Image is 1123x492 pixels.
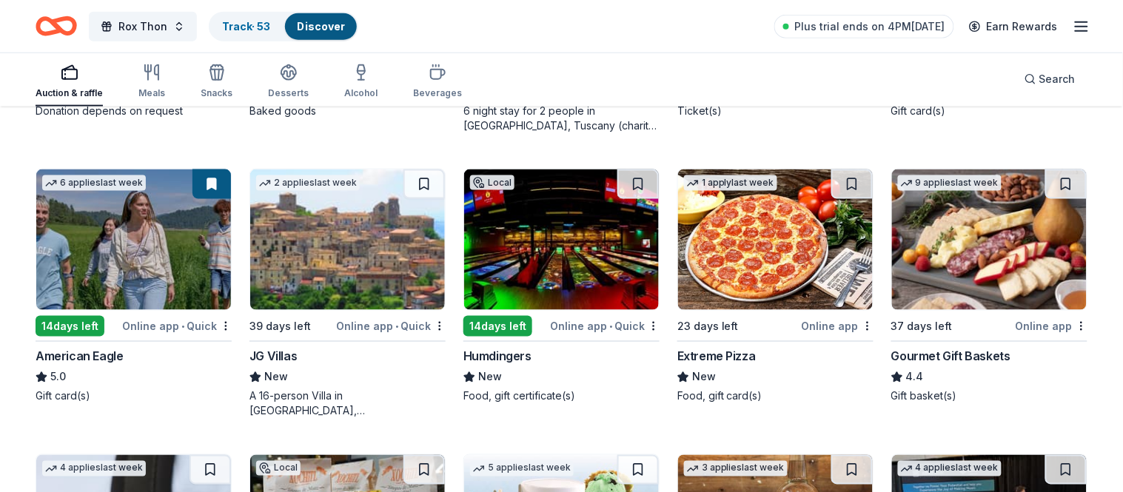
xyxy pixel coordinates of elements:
div: 14 days left [36,316,104,337]
div: 3 applies last week [684,461,788,476]
span: New [264,368,288,386]
img: Image for Extreme Pizza [678,169,873,310]
div: Online app [1016,317,1087,335]
div: 39 days left [249,317,311,335]
a: Image for JG Villas2 applieslast week39 days leftOnline app•QuickJG VillasNewA 16-person Villa in... [249,169,446,419]
div: JG Villas [249,348,297,365]
div: Gourmet Gift Baskets [891,348,1010,365]
button: Auction & raffle [36,58,103,107]
span: Rox Thon [118,18,167,36]
a: Plus trial ends on 4PM[DATE] [774,15,954,38]
a: Earn Rewards [960,13,1067,40]
div: American Eagle [36,348,123,365]
div: Local [470,175,514,190]
a: Image for Extreme Pizza1 applylast week23 days leftOnline appExtreme PizzaNewFood, gift card(s) [677,169,874,404]
button: Alcohol [344,58,378,107]
div: 23 days left [677,317,739,335]
div: Food, gift card(s) [677,389,874,404]
div: 4 applies last week [42,461,146,476]
div: Meals [138,87,165,99]
div: Food, gift certificate(s) [463,389,660,404]
div: Donation depends on request [36,104,232,118]
div: Local [256,461,301,476]
div: Beverages [413,87,462,99]
img: Image for Humdingers [464,169,659,310]
button: Beverages [413,58,462,107]
div: Alcohol [344,87,378,99]
div: 37 days left [891,317,953,335]
div: Online app Quick [122,317,232,335]
div: Online app Quick [336,317,446,335]
div: Desserts [268,87,309,99]
div: 4 applies last week [898,461,1002,476]
img: Image for American Eagle [36,169,231,310]
span: • [395,320,398,332]
div: Online app Quick [550,317,660,335]
div: 14 days left [463,316,532,337]
span: New [478,368,502,386]
button: Snacks [201,58,232,107]
span: New [692,368,716,386]
div: 1 apply last week [684,175,777,191]
div: Gift card(s) [36,389,232,404]
a: Image for Gourmet Gift Baskets9 applieslast week37 days leftOnline appGourmet Gift Baskets4.4Gift... [891,169,1087,404]
a: Home [36,9,77,44]
a: Image for HumdingersLocal14days leftOnline app•QuickHumdingersNewFood, gift certificate(s) [463,169,660,404]
span: Search [1039,70,1076,88]
div: Snacks [201,87,232,99]
span: 4.4 [906,368,924,386]
span: • [181,320,184,332]
a: Discover [297,20,345,33]
div: 6 applies last week [42,175,146,191]
div: 6 night stay for 2 people in [GEOGRAPHIC_DATA], Tuscany (charity rate is $1380; retails at $2200;... [463,104,660,133]
div: Gift basket(s) [891,389,1087,404]
div: Gift card(s) [891,104,1087,118]
button: Desserts [268,58,309,107]
div: Auction & raffle [36,87,103,99]
img: Image for Gourmet Gift Baskets [892,169,1087,310]
div: Baked goods [249,104,446,118]
span: Plus trial ends on 4PM[DATE] [795,18,945,36]
div: Ticket(s) [677,104,874,118]
div: Extreme Pizza [677,348,756,365]
div: Humdingers [463,348,532,365]
button: Rox Thon [89,12,197,41]
div: 5 applies last week [470,461,574,476]
div: Online app [802,317,874,335]
span: 5.0 [50,368,66,386]
button: Track· 53Discover [209,12,358,41]
a: Image for American Eagle6 applieslast week14days leftOnline app•QuickAmerican Eagle5.0Gift card(s) [36,169,232,404]
div: A 16-person Villa in [GEOGRAPHIC_DATA], [GEOGRAPHIC_DATA], [GEOGRAPHIC_DATA] for 7days/6nights (R... [249,389,446,419]
div: 2 applies last week [256,175,360,191]
a: Track· 53 [222,20,270,33]
button: Meals [138,58,165,107]
img: Image for JG Villas [250,169,445,310]
button: Search [1013,64,1087,94]
span: • [609,320,612,332]
div: 9 applies last week [898,175,1002,191]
